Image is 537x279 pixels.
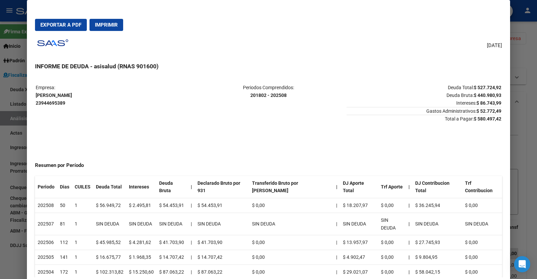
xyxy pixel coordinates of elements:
[333,213,340,235] td: |
[72,213,93,235] td: 1
[57,176,72,198] th: Dias
[378,235,406,250] td: $ 0,00
[249,235,333,250] td: $ 0,00
[195,176,249,198] th: Declarado Bruto por 931
[347,107,501,114] span: Gastos Administrativos:
[347,115,501,121] span: Total a Pagar:
[340,198,378,213] td: $ 18.207,97
[462,213,502,235] td: SIN DEUDA
[250,93,287,98] strong: 201802 - 202508
[72,198,93,213] td: 1
[36,84,190,107] p: Empresa:
[93,235,126,250] td: $ 45.985,52
[340,250,378,265] td: $ 4.902,47
[333,235,340,250] td: |
[156,250,188,265] td: $ 14.707,42
[195,235,249,250] td: $ 41.703,90
[474,93,501,98] strong: $ 440.980,93
[462,250,502,265] td: $ 0,00
[156,176,188,198] th: Deuda Bruta
[406,250,413,265] th: |
[462,198,502,213] td: $ 0,00
[126,250,156,265] td: $ 1.968,35
[249,213,333,235] td: SIN DEUDA
[188,235,195,250] td: |
[333,176,340,198] th: |
[93,250,126,265] td: $ 16.675,77
[57,213,72,235] td: 81
[72,235,93,250] td: 1
[249,250,333,265] td: $ 0,00
[340,235,378,250] td: $ 13.957,97
[195,213,249,235] td: SIN DEUDA
[462,176,502,198] th: Trf Contribucion
[35,213,57,235] td: 202507
[413,235,462,250] td: $ 27.745,93
[36,93,72,106] strong: [PERSON_NAME] 23944695389
[406,198,413,213] th: |
[406,235,413,250] th: |
[57,235,72,250] td: 112
[35,198,57,213] td: 202508
[35,162,502,169] h4: Resumen por Período
[188,250,195,265] td: |
[340,213,378,235] td: SIN DEUDA
[126,213,156,235] td: SIN DEUDA
[476,100,501,106] strong: $ 86.743,99
[72,250,93,265] td: 1
[406,176,413,198] th: |
[93,176,126,198] th: Deuda Total
[188,176,195,198] th: |
[249,198,333,213] td: $ 0,00
[93,198,126,213] td: $ 56.949,72
[89,19,123,31] button: Imprimir
[35,235,57,250] td: 202506
[462,235,502,250] td: $ 0,00
[126,235,156,250] td: $ 4.281,62
[126,176,156,198] th: Intereses
[378,198,406,213] td: $ 0,00
[72,176,93,198] th: CUILES
[249,176,333,198] th: Transferido Bruto por [PERSON_NAME]
[474,116,501,121] strong: $ 580.497,42
[378,250,406,265] td: $ 0,00
[406,213,413,235] th: |
[93,213,126,235] td: SIN DEUDA
[57,250,72,265] td: 141
[487,42,502,49] span: [DATE]
[35,19,87,31] button: Exportar a PDF
[413,198,462,213] td: $ 36.245,94
[156,213,188,235] td: SIN DEUDA
[333,198,340,213] td: |
[474,85,501,90] strong: $ 527.724,92
[40,22,81,28] span: Exportar a PDF
[188,198,195,213] td: |
[57,198,72,213] td: 50
[126,198,156,213] td: $ 2.495,81
[378,213,406,235] td: SIN DEUDA
[156,198,188,213] td: $ 54.453,91
[191,84,346,99] p: Periodos Comprendidos:
[35,250,57,265] td: 202505
[35,62,502,71] h3: INFORME DE DEUDA - asisalud (RNAS 901600)
[188,213,195,235] td: |
[514,256,530,272] div: Open Intercom Messenger
[35,176,57,198] th: Periodo
[333,250,340,265] td: |
[95,22,118,28] span: Imprimir
[476,108,501,114] strong: $ 52.772,49
[413,213,462,235] td: SIN DEUDA
[413,176,462,198] th: DJ Contribucion Total
[195,198,249,213] td: $ 54.453,91
[156,235,188,250] td: $ 41.703,90
[378,176,406,198] th: Trf Aporte
[413,250,462,265] td: $ 9.804,95
[347,84,501,107] p: Deuda Total: Deuda Bruta: Intereses:
[195,250,249,265] td: $ 14.707,42
[340,176,378,198] th: DJ Aporte Total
